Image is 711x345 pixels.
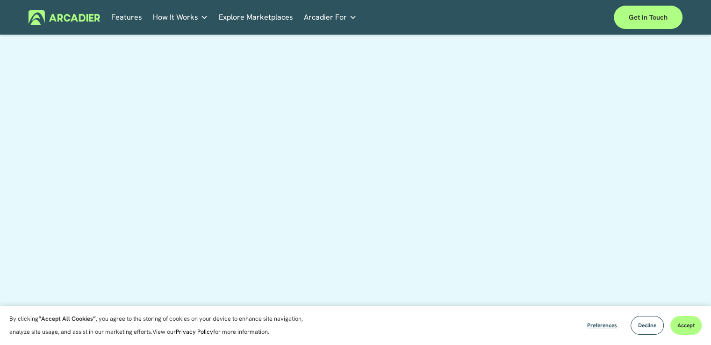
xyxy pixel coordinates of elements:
[111,10,142,25] a: Features
[304,11,347,24] span: Arcadier For
[219,10,293,25] a: Explore Marketplaces
[580,316,624,335] button: Preferences
[9,312,313,338] p: By clicking , you agree to the storing of cookies on your device to enhance site navigation, anal...
[38,315,96,323] strong: “Accept All Cookies”
[153,11,198,24] span: How It Works
[614,6,682,29] a: Get in touch
[631,316,664,335] button: Decline
[153,10,208,25] a: folder dropdown
[176,328,213,336] a: Privacy Policy
[29,10,100,25] img: Arcadier
[587,322,617,329] span: Preferences
[304,10,357,25] a: folder dropdown
[664,300,711,345] iframe: Chat Widget
[638,322,656,329] span: Decline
